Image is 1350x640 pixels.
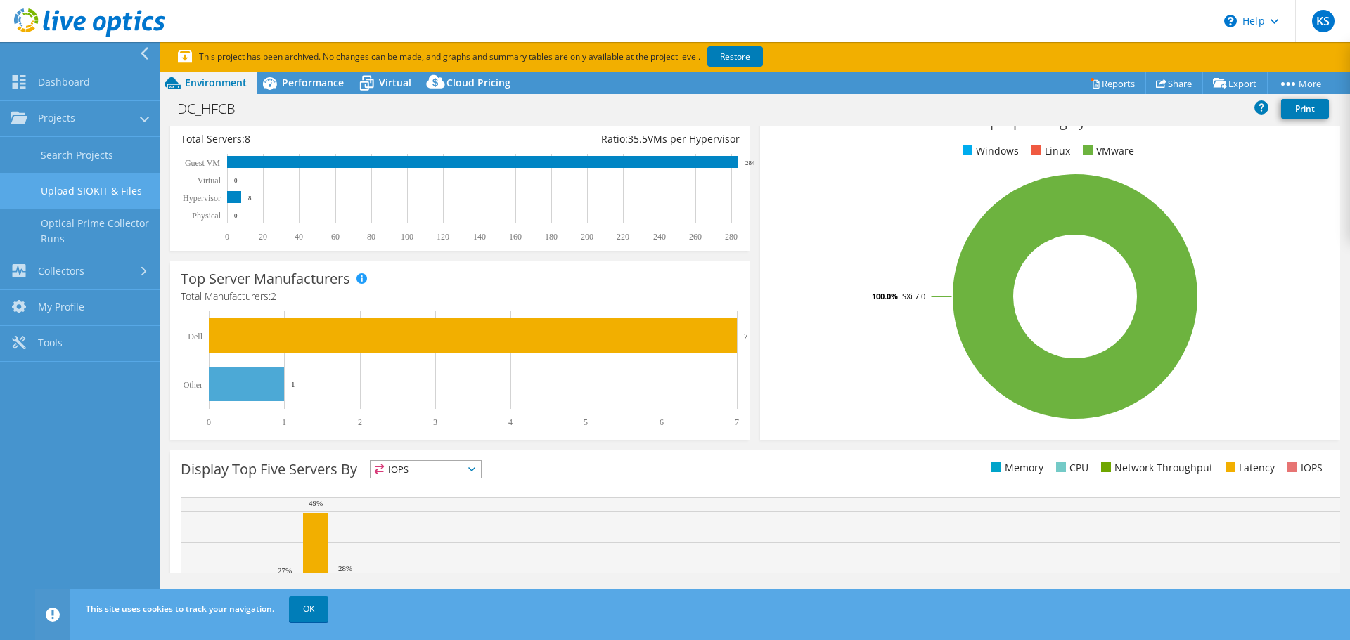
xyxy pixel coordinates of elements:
[181,131,460,147] div: Total Servers:
[289,596,328,622] a: OK
[584,417,588,427] text: 5
[185,158,220,168] text: Guest VM
[234,177,238,184] text: 0
[401,232,413,242] text: 100
[1284,460,1323,476] li: IOPS
[291,380,295,388] text: 1
[198,176,221,185] text: Virtual
[184,380,202,390] text: Other
[1079,143,1134,159] li: VMware
[309,499,323,507] text: 49%
[1079,72,1146,94] a: Reports
[707,46,763,67] a: Restore
[1312,10,1335,32] span: KS
[581,232,593,242] text: 200
[460,131,739,147] div: Ratio: VMs per Hypervisor
[181,289,740,304] h4: Total Manufacturers:
[278,566,292,575] text: 27%
[1053,460,1088,476] li: CPU
[225,232,229,242] text: 0
[508,417,513,427] text: 4
[1098,460,1213,476] li: Network Throughput
[446,76,510,89] span: Cloud Pricing
[245,132,250,145] span: 8
[171,101,257,117] h1: DC_HFCB
[282,417,286,427] text: 1
[207,417,211,427] text: 0
[185,76,247,89] span: Environment
[181,271,350,287] h3: Top Server Manufacturers
[1028,143,1070,159] li: Linux
[234,212,238,219] text: 0
[271,289,276,303] span: 2
[1224,15,1237,27] svg: \n
[898,291,925,301] tspan: ESXi 7.0
[988,460,1043,476] li: Memory
[653,232,666,242] text: 240
[744,332,748,340] text: 7
[771,114,1330,129] h3: Top Operating Systems
[358,417,362,427] text: 2
[86,603,274,615] span: This site uses cookies to track your navigation.
[628,132,648,145] span: 35.5
[473,232,486,242] text: 140
[259,232,267,242] text: 20
[331,232,340,242] text: 60
[295,232,303,242] text: 40
[689,232,702,242] text: 260
[745,159,755,166] text: 284
[248,195,252,202] text: 8
[379,76,411,89] span: Virtual
[367,232,375,242] text: 80
[433,417,437,427] text: 3
[338,564,352,573] text: 28%
[183,193,221,203] text: Hypervisor
[282,76,344,89] span: Performance
[725,232,738,242] text: 280
[1267,72,1332,94] a: More
[735,417,739,427] text: 7
[371,461,481,478] span: IOPS
[1222,460,1275,476] li: Latency
[617,232,629,242] text: 220
[437,232,449,242] text: 120
[509,232,522,242] text: 160
[188,332,202,341] text: Dell
[872,291,898,301] tspan: 100.0%
[1281,99,1329,119] a: Print
[181,114,261,129] h3: Server Roles
[1145,72,1203,94] a: Share
[1202,72,1268,94] a: Export
[178,49,867,65] p: This project has been archived. No changes can be made, and graphs and summary tables are only av...
[545,232,558,242] text: 180
[660,417,664,427] text: 6
[192,211,221,221] text: Physical
[959,143,1019,159] li: Windows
